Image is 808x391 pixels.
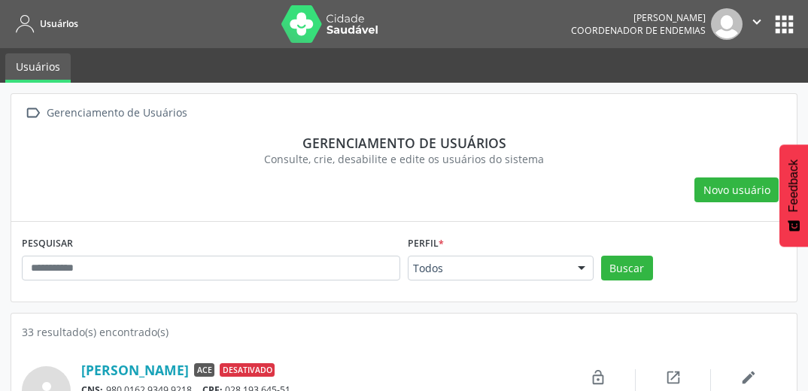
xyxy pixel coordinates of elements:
i: edit [740,369,757,386]
a:  Gerenciamento de Usuários [22,102,190,124]
span: Coordenador de Endemias [571,24,706,37]
span: Desativado [220,363,275,377]
label: PESQUISAR [22,232,73,256]
span: Usuários [40,17,78,30]
span: Feedback [787,159,800,212]
button:  [743,8,771,40]
button: Buscar [601,256,653,281]
i:  [749,14,765,30]
div: Gerenciamento de Usuários [44,102,190,124]
label: Perfil [408,232,444,256]
a: Usuários [5,53,71,83]
span: Novo usuário [703,182,770,198]
button: apps [771,11,797,38]
a: Usuários [11,11,78,36]
span: ACE [194,363,214,377]
button: Feedback - Mostrar pesquisa [779,144,808,247]
button: Novo usuário [694,177,779,203]
span: Todos [413,261,563,276]
i: open_in_new [665,369,682,386]
div: Consulte, crie, desabilite e edite os usuários do sistema [32,151,776,167]
div: Gerenciamento de usuários [32,135,776,151]
i:  [22,102,44,124]
div: [PERSON_NAME] [571,11,706,24]
i: lock_open [590,369,606,386]
div: 33 resultado(s) encontrado(s) [22,324,786,340]
img: img [711,8,743,40]
a: [PERSON_NAME] [81,362,189,378]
